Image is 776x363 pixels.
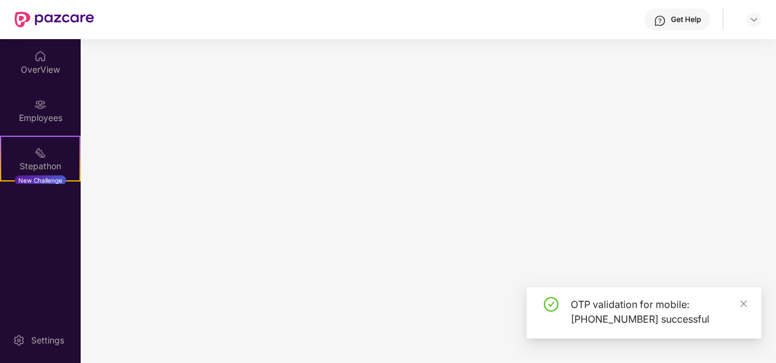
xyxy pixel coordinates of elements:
[739,299,748,308] span: close
[15,12,94,28] img: New Pazcare Logo
[13,334,25,346] img: svg+xml;base64,PHN2ZyBpZD0iU2V0dGluZy0yMHgyMCIgeG1sbnM9Imh0dHA6Ly93d3cudzMub3JnLzIwMDAvc3ZnIiB3aW...
[1,160,79,172] div: Stepathon
[34,147,46,159] img: svg+xml;base64,PHN2ZyB4bWxucz0iaHR0cDovL3d3dy53My5vcmcvMjAwMC9zdmciIHdpZHRoPSIyMSIgaGVpZ2h0PSIyMC...
[571,297,747,326] div: OTP validation for mobile: [PHONE_NUMBER] successful
[544,297,558,312] span: check-circle
[34,98,46,111] img: svg+xml;base64,PHN2ZyBpZD0iRW1wbG95ZWVzIiB4bWxucz0iaHR0cDovL3d3dy53My5vcmcvMjAwMC9zdmciIHdpZHRoPS...
[27,334,68,346] div: Settings
[15,175,66,185] div: New Challenge
[671,15,701,24] div: Get Help
[34,50,46,62] img: svg+xml;base64,PHN2ZyBpZD0iSG9tZSIgeG1sbnM9Imh0dHA6Ly93d3cudzMub3JnLzIwMDAvc3ZnIiB3aWR0aD0iMjAiIG...
[749,15,759,24] img: svg+xml;base64,PHN2ZyBpZD0iRHJvcGRvd24tMzJ4MzIiIHhtbG5zPSJodHRwOi8vd3d3LnczLm9yZy8yMDAwL3N2ZyIgd2...
[654,15,666,27] img: svg+xml;base64,PHN2ZyBpZD0iSGVscC0zMngzMiIgeG1sbnM9Imh0dHA6Ly93d3cudzMub3JnLzIwMDAvc3ZnIiB3aWR0aD...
